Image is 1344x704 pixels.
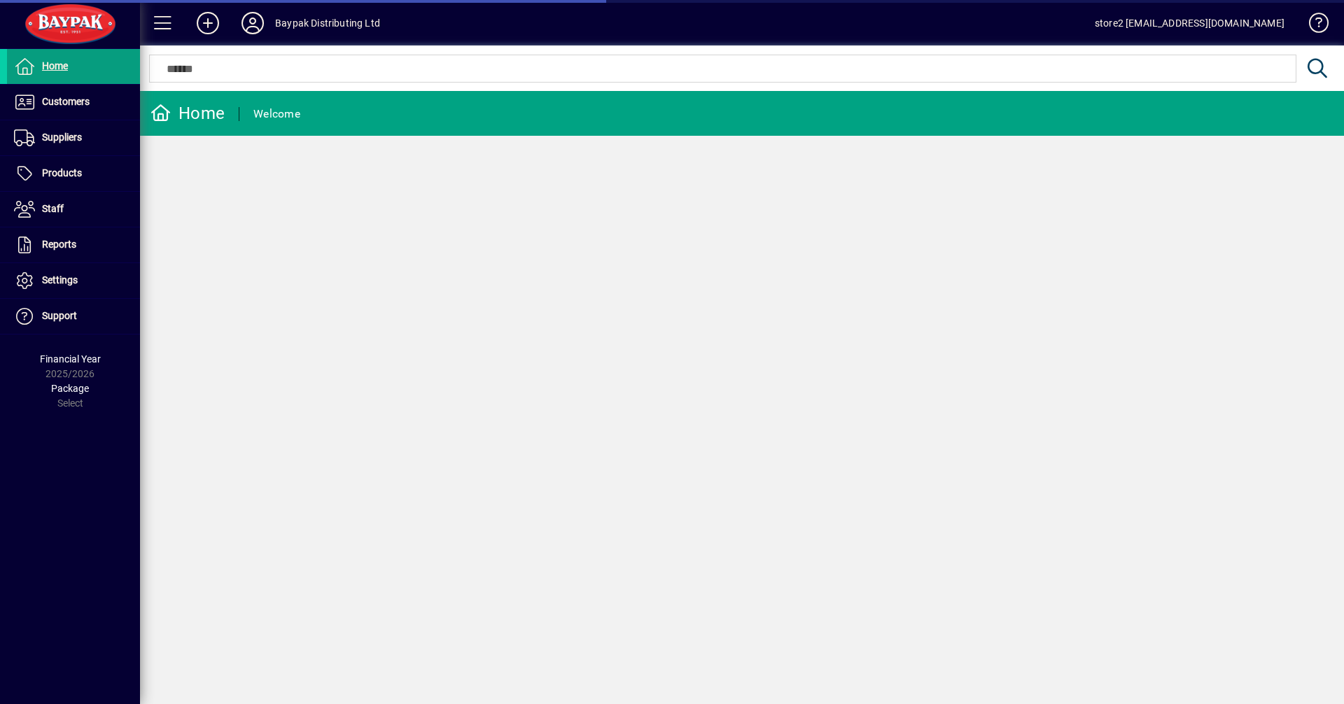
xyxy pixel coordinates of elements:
[42,132,82,143] span: Suppliers
[42,203,64,214] span: Staff
[7,156,140,191] a: Products
[1095,12,1284,34] div: store2 [EMAIL_ADDRESS][DOMAIN_NAME]
[7,299,140,334] a: Support
[150,102,225,125] div: Home
[275,12,380,34] div: Baypak Distributing Ltd
[230,10,275,36] button: Profile
[7,192,140,227] a: Staff
[42,274,78,286] span: Settings
[42,60,68,71] span: Home
[42,167,82,178] span: Products
[1298,3,1326,48] a: Knowledge Base
[7,85,140,120] a: Customers
[40,353,101,365] span: Financial Year
[7,227,140,262] a: Reports
[7,263,140,298] a: Settings
[42,239,76,250] span: Reports
[185,10,230,36] button: Add
[7,120,140,155] a: Suppliers
[253,103,300,125] div: Welcome
[51,383,89,394] span: Package
[42,310,77,321] span: Support
[42,96,90,107] span: Customers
